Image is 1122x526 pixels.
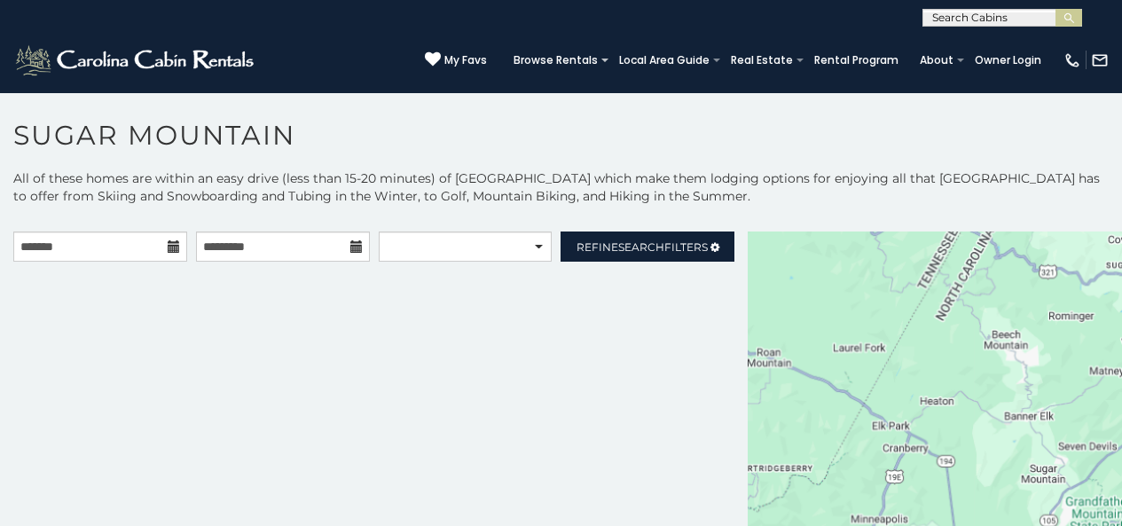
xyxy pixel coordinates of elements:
a: Local Area Guide [610,48,718,73]
a: RefineSearchFilters [561,232,734,262]
a: Real Estate [722,48,802,73]
img: White-1-2.png [13,43,259,78]
span: Search [618,240,664,254]
span: My Favs [444,52,487,68]
img: phone-regular-white.png [1063,51,1081,69]
span: Refine Filters [577,240,708,254]
a: Owner Login [966,48,1050,73]
a: About [911,48,962,73]
a: My Favs [425,51,487,69]
a: Rental Program [805,48,907,73]
img: mail-regular-white.png [1091,51,1109,69]
a: Browse Rentals [505,48,607,73]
